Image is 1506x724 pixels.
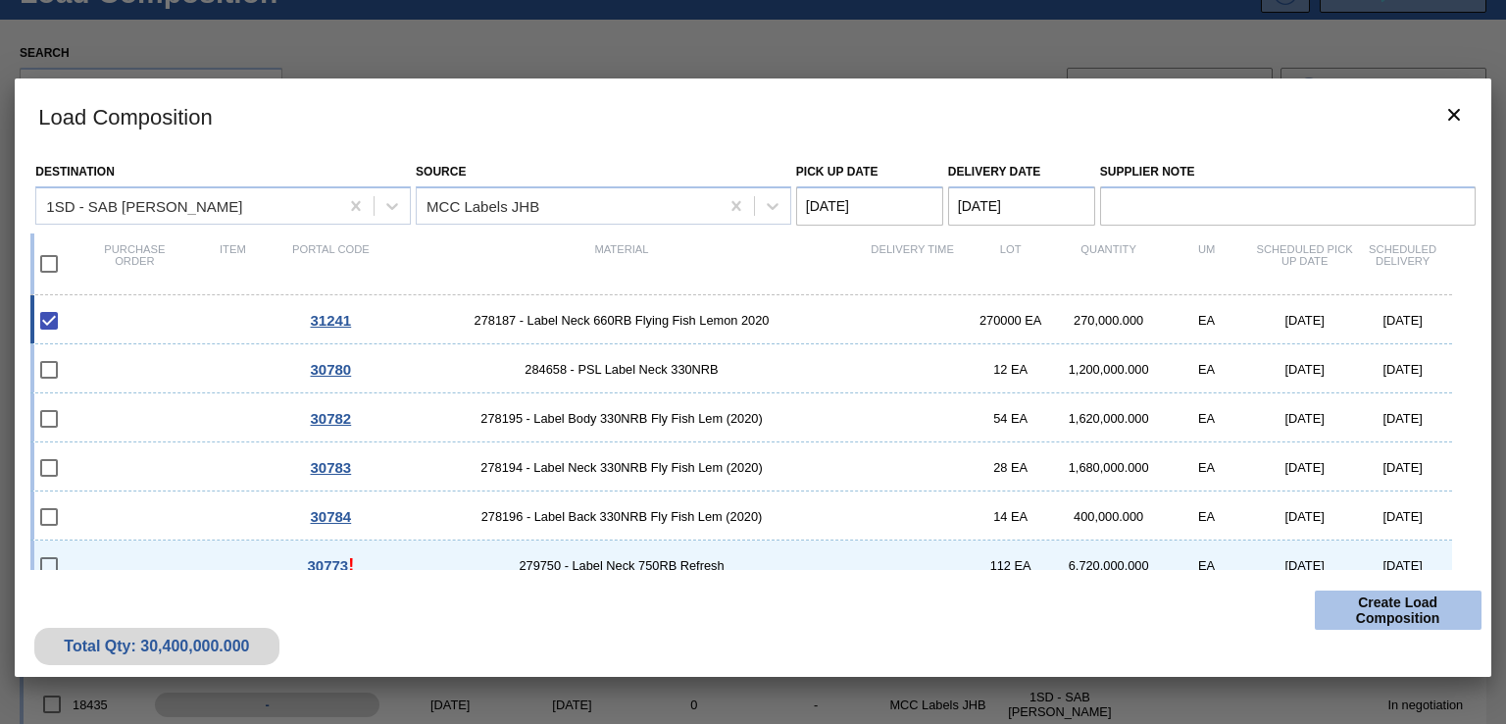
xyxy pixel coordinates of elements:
div: [DATE] [1256,362,1354,377]
div: Material [379,243,863,284]
div: 1SD - SAB [PERSON_NAME] [46,197,242,214]
div: 12 EA [962,362,1060,377]
div: [DATE] [1256,509,1354,524]
span: 30782 [311,410,352,427]
span: 284658 - PSL Label Neck 330NRB [379,362,863,377]
div: [DATE] [1256,411,1354,426]
label: Supplier Note [1100,158,1476,186]
div: MCC Labels JHB [427,197,539,214]
div: 1,200,000.000 [1060,362,1158,377]
div: Item [183,243,281,284]
div: [DATE] [1256,558,1354,573]
div: [DATE] [1256,460,1354,475]
div: Go to Order [281,508,379,525]
div: Scheduled Pick up Date [1256,243,1354,284]
div: Portal code [281,243,379,284]
div: 6,720,000.000 [1060,558,1158,573]
div: 14 EA [962,509,1060,524]
span: 30773 [308,557,349,574]
div: Lot [962,243,1060,284]
span: 279750 - Label Neck 750RB Refresh [379,558,863,573]
div: Quantity [1060,243,1158,284]
div: Go to Order [281,312,379,329]
span: 278187 - Label Neck 660RB Flying Fish Lemon 2020 [379,313,863,328]
span: 31241 [311,312,352,329]
h3: Load Composition [15,78,1490,153]
button: Create Load Composition [1315,591,1481,630]
div: 54 EA [962,411,1060,426]
div: EA [1158,313,1256,328]
div: [DATE] [1354,313,1452,328]
div: EA [1158,558,1256,573]
div: This Order is part of another Load Composition, Go to Order [281,555,379,576]
div: Delivery Time [864,243,962,284]
div: Purchase order [85,243,183,284]
span: 30784 [311,508,352,525]
span: 30783 [311,459,352,476]
span: 278195 - Label Body 330NRB Fly Fish Lem (2020) [379,411,863,426]
input: mm/dd/yyyy [948,186,1095,226]
label: Destination [35,165,114,179]
div: [DATE] [1354,558,1452,573]
span: 30780 [311,361,352,378]
div: 1,620,000.000 [1060,411,1158,426]
div: [DATE] [1354,362,1452,377]
div: [DATE] [1354,460,1452,475]
div: 1,680,000.000 [1060,460,1158,475]
div: Go to Order [281,361,379,378]
div: 270000 EA [962,313,1060,328]
div: [DATE] [1256,313,1354,328]
div: 112 EA [962,558,1060,573]
div: EA [1158,362,1256,377]
div: UM [1158,243,1256,284]
label: Pick up Date [796,165,878,179]
div: Scheduled Delivery [1354,243,1452,284]
div: [DATE] [1354,509,1452,524]
div: EA [1158,460,1256,475]
div: 400,000.000 [1060,509,1158,524]
span: 278196 - Label Back 330NRB Fly Fish Lem (2020) [379,509,863,524]
span: ! [348,555,354,575]
label: Delivery Date [948,165,1040,179]
div: EA [1158,411,1256,426]
div: Go to Order [281,410,379,427]
div: Go to Order [281,459,379,476]
span: 278194 - Label Neck 330NRB Fly Fish Lem (2020) [379,460,863,475]
input: mm/dd/yyyy [796,186,943,226]
div: 28 EA [962,460,1060,475]
label: Source [416,165,466,179]
div: [DATE] [1354,411,1452,426]
div: Total Qty: 30,400,000.000 [49,638,264,655]
div: EA [1158,509,1256,524]
div: 270,000.000 [1060,313,1158,328]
